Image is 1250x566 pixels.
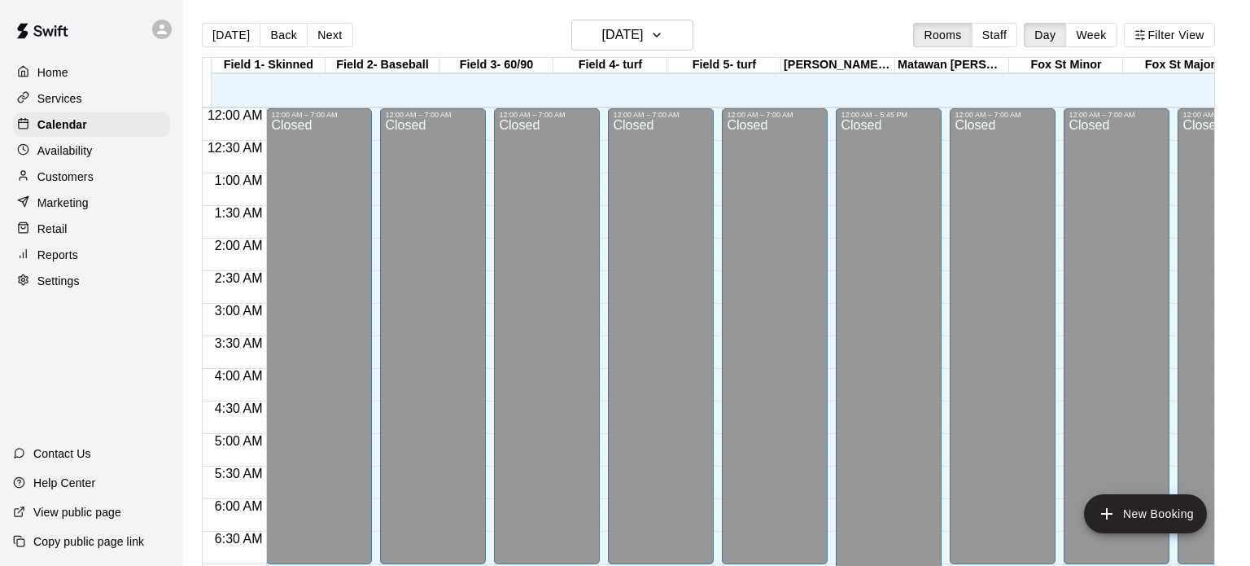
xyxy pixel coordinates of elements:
p: Calendar [37,116,87,133]
span: 6:30 AM [211,532,267,546]
p: Contact Us [33,445,91,462]
a: Availability [13,138,170,163]
p: Retail [37,221,68,237]
span: 4:00 AM [211,369,267,383]
a: Marketing [13,191,170,215]
div: Matawan [PERSON_NAME] Field [895,58,1009,73]
a: Customers [13,165,170,189]
button: Day [1024,23,1066,47]
div: Field 3- 60/90 [439,58,553,73]
p: Services [37,90,82,107]
div: Fox St Minor [1009,58,1123,73]
div: 12:00 AM – 7:00 AM: Closed [494,108,600,564]
button: Rooms [913,23,972,47]
div: Field 5- turf [667,58,781,73]
p: View public page [33,504,121,520]
span: 1:00 AM [211,173,267,187]
button: [DATE] [202,23,260,47]
p: Customers [37,169,94,185]
div: 12:00 AM – 7:00 AM: Closed [266,108,372,564]
button: Staff [972,23,1018,47]
button: add [1084,494,1207,533]
div: 12:00 AM – 7:00 AM [727,111,823,119]
span: 5:30 AM [211,467,267,480]
div: 12:00 AM – 7:00 AM [385,111,481,119]
span: 1:30 AM [211,206,267,220]
div: [PERSON_NAME] Park Snack Stand [781,58,895,73]
button: Week [1065,23,1117,47]
span: 12:30 AM [203,141,267,155]
div: Fox St Major [1123,58,1237,73]
a: Settings [13,269,170,293]
div: 12:00 AM – 7:00 AM: Closed [722,108,828,564]
p: Marketing [37,195,89,211]
div: 12:00 AM – 7:00 AM: Closed [950,108,1056,564]
div: 12:00 AM – 7:00 AM [499,111,595,119]
span: 3:30 AM [211,336,267,350]
span: 4:30 AM [211,401,267,415]
span: 6:00 AM [211,499,267,513]
p: Help Center [33,475,95,491]
div: 12:00 AM – 7:00 AM [955,111,1051,119]
div: 12:00 AM – 7:00 AM: Closed [608,108,714,564]
a: Reports [13,243,170,267]
a: Home [13,60,170,85]
div: 12:00 AM – 7:00 AM: Closed [380,108,486,564]
p: Home [37,64,68,81]
a: Services [13,86,170,111]
button: [DATE] [571,20,693,50]
p: Settings [37,273,80,289]
a: Retail [13,217,170,241]
div: Field 2- Baseball [326,58,439,73]
div: 12:00 AM – 5:45 PM [841,111,937,119]
button: Next [307,23,352,47]
span: 2:00 AM [211,239,267,252]
div: 12:00 AM – 7:00 AM [613,111,709,119]
span: 5:00 AM [211,434,267,448]
div: Field 1- Skinned [212,58,326,73]
div: 12:00 AM – 7:00 AM [1069,111,1165,119]
span: 2:30 AM [211,271,267,285]
p: Reports [37,247,78,263]
div: Field 4- turf [553,58,667,73]
p: Availability [37,143,93,159]
button: Filter View [1124,23,1215,47]
button: Back [260,23,308,47]
a: Calendar [13,112,170,137]
span: 3:00 AM [211,304,267,318]
div: 12:00 AM – 7:00 AM: Closed [1064,108,1169,564]
div: 12:00 AM – 7:00 AM [271,111,367,119]
h6: [DATE] [601,24,643,46]
p: Copy public page link [33,533,144,550]
span: 12:00 AM [203,108,267,122]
